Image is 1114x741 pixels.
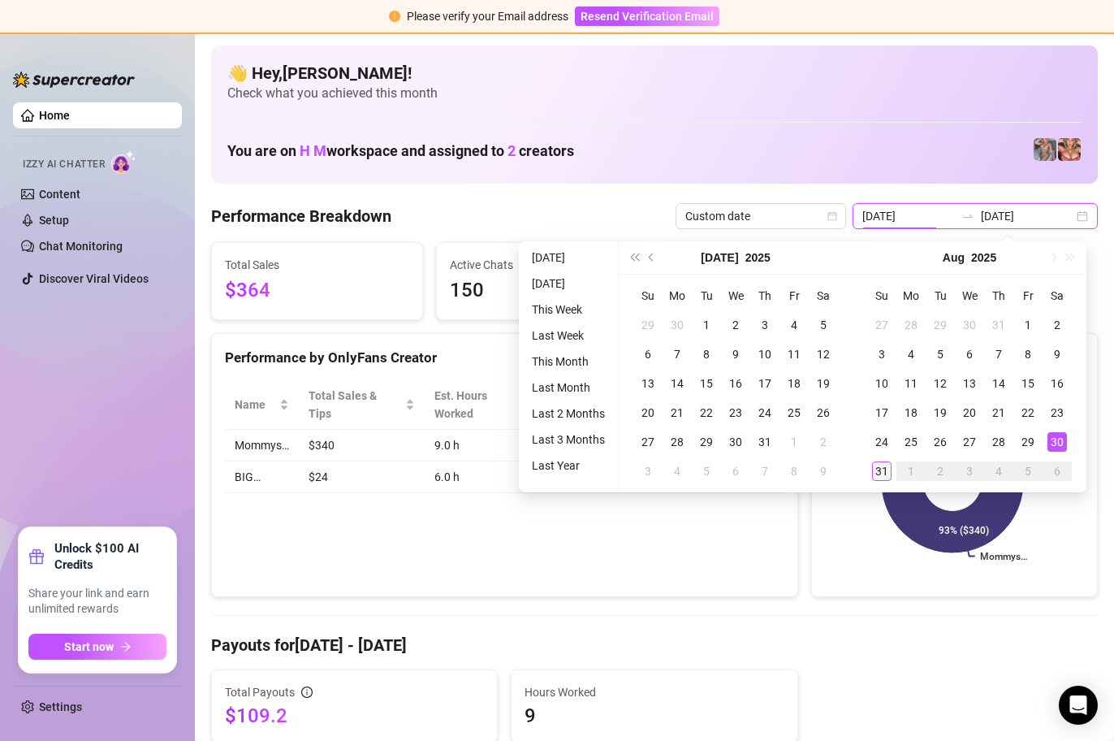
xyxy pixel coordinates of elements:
div: 1 [901,461,921,481]
li: This Month [525,352,611,371]
div: 14 [667,374,687,393]
td: 2025-09-04 [984,457,1013,486]
td: 2025-08-08 [779,457,809,486]
td: 2025-07-17 [750,369,779,398]
div: 4 [989,461,1008,481]
td: 2025-08-18 [896,398,926,427]
td: 2025-08-15 [1013,369,1043,398]
td: 2025-07-16 [721,369,750,398]
h4: 👋 Hey, [PERSON_NAME] ! [227,62,1082,84]
td: 2025-08-24 [867,427,896,457]
div: 31 [755,432,775,452]
td: 2025-07-24 [750,398,779,427]
a: Setup [39,214,69,227]
td: 2025-09-06 [1043,457,1072,486]
div: 29 [930,315,950,335]
div: 2 [814,432,833,452]
td: $340 [299,430,425,461]
div: 3 [872,344,892,364]
div: 5 [814,315,833,335]
span: Total Sales [225,256,409,274]
td: 2025-07-10 [750,340,779,369]
td: 2025-08-09 [1043,340,1072,369]
div: Est. Hours Worked [434,387,529,422]
td: 2025-08-16 [1043,369,1072,398]
div: 6 [638,344,658,364]
th: Name [225,380,299,430]
div: 19 [814,374,833,393]
td: 6.0 h [425,461,551,493]
td: 2025-08-20 [955,398,984,427]
td: 2025-07-20 [633,398,663,427]
div: Open Intercom Messenger [1059,686,1098,725]
button: Choose a year [971,241,996,274]
li: Last Month [525,378,611,397]
td: 2025-07-31 [750,427,779,457]
th: Fr [779,281,809,310]
td: 2025-08-26 [926,427,955,457]
div: 30 [726,432,745,452]
th: Tu [926,281,955,310]
div: 18 [784,374,804,393]
div: 26 [814,403,833,422]
th: Mo [896,281,926,310]
td: 2025-08-21 [984,398,1013,427]
div: 9 [726,344,745,364]
span: 2 [507,142,516,159]
td: 2025-07-01 [692,310,721,340]
span: info-circle [301,687,313,698]
div: 3 [960,461,979,481]
td: 2025-07-15 [692,369,721,398]
div: 5 [1018,461,1038,481]
th: Sa [809,281,838,310]
div: 8 [697,344,716,364]
td: 2025-07-31 [984,310,1013,340]
div: 25 [901,432,921,452]
li: [DATE] [525,274,611,293]
td: 2025-06-30 [663,310,692,340]
td: 2025-07-04 [779,310,809,340]
span: arrow-right [120,641,132,652]
td: 2025-08-17 [867,398,896,427]
td: 2025-08-13 [955,369,984,398]
th: Th [750,281,779,310]
td: 2025-09-05 [1013,457,1043,486]
td: 2025-07-21 [663,398,692,427]
span: exclamation-circle [389,11,400,22]
td: 2025-07-13 [633,369,663,398]
div: 4 [784,315,804,335]
td: 2025-07-12 [809,340,838,369]
div: 2 [726,315,745,335]
span: $109.2 [225,703,484,729]
span: Resend Verification Email [581,10,714,23]
td: 2025-07-29 [926,310,955,340]
td: 2025-08-27 [955,427,984,457]
div: 10 [755,344,775,364]
div: 31 [989,315,1008,335]
th: Fr [1013,281,1043,310]
td: 2025-08-08 [1013,340,1043,369]
td: 2025-09-01 [896,457,926,486]
td: 2025-07-02 [721,310,750,340]
td: 2025-08-31 [867,457,896,486]
div: 30 [1047,432,1067,452]
td: 2025-07-27 [633,427,663,457]
td: 2025-08-19 [926,398,955,427]
td: 2025-08-03 [633,457,663,486]
h1: You are on workspace and assigned to creators [227,142,574,160]
td: 2025-08-11 [896,369,926,398]
td: 2025-07-28 [663,427,692,457]
span: Total Payouts [225,683,295,701]
td: 2025-08-22 [1013,398,1043,427]
td: 2025-07-28 [896,310,926,340]
div: 22 [1018,403,1038,422]
td: 2025-08-12 [926,369,955,398]
button: Choose a month [701,241,738,274]
div: 11 [901,374,921,393]
a: Home [39,109,70,122]
div: 4 [667,461,687,481]
div: 9 [814,461,833,481]
td: 2025-07-18 [779,369,809,398]
button: Previous month (PageUp) [643,241,661,274]
div: 21 [667,403,687,422]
